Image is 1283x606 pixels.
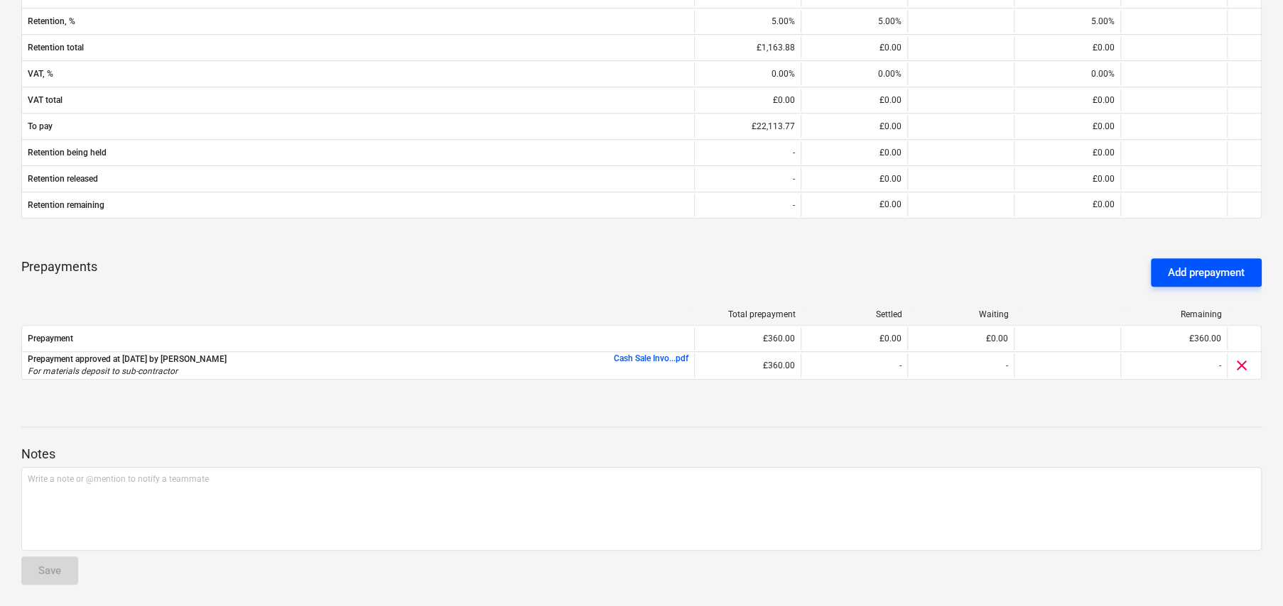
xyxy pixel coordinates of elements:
[694,353,801,378] div: £360.00
[1151,258,1262,287] button: Add prepayment
[1014,36,1120,59] div: £0.00
[801,327,907,350] div: £0.00
[1120,327,1227,350] div: £360.00
[801,62,907,85] div: 0.00%
[614,353,688,363] a: Cash Sale Invo...pdf
[907,353,1014,378] div: -
[700,309,796,319] div: Total prepayment
[28,200,688,210] span: Retention remaining
[801,353,907,378] div: -
[694,36,801,59] div: £1,163.88
[28,334,688,343] span: Prepayment
[1127,309,1222,319] div: Remaining
[28,174,688,184] span: Retention released
[1014,10,1120,33] div: 5.00%
[801,89,907,111] div: £0.00
[801,10,907,33] div: 5.00%
[694,10,801,33] div: 5.00%
[694,89,801,111] div: £0.00
[694,167,801,190] div: -
[807,309,902,319] div: Settled
[28,16,688,26] span: Retention, %
[1120,353,1227,378] div: -
[28,148,688,158] span: Retention being held
[1014,62,1120,85] div: 0.00%
[1014,89,1120,111] div: £0.00
[1233,357,1250,374] span: clear
[1014,141,1120,164] div: £0.00
[1093,199,1115,211] p: £0.00
[694,115,801,138] div: £22,113.77
[21,258,97,287] p: Prepayments
[1014,167,1120,190] div: £0.00
[1212,538,1283,606] iframe: Chat Widget
[879,199,902,211] p: £0.00
[28,353,227,365] p: Prepayment approved at [DATE] by [PERSON_NAME]
[694,327,801,350] div: £360.00
[914,309,1009,319] div: Waiting
[1168,263,1245,282] div: Add prepayment
[28,69,688,79] span: VAT, %
[1014,115,1120,138] div: £0.00
[801,141,907,164] div: £0.00
[801,115,907,138] div: £0.00
[28,365,227,378] p: For materials deposit to sub-contractor
[801,167,907,190] div: £0.00
[21,446,1262,463] p: Notes
[28,121,688,131] span: To pay
[801,36,907,59] div: £0.00
[28,95,688,105] span: VAT total
[28,43,688,53] span: Retention total
[694,62,801,85] div: 0.00%
[907,327,1014,350] div: £0.00
[694,141,801,164] div: -
[694,194,801,216] div: -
